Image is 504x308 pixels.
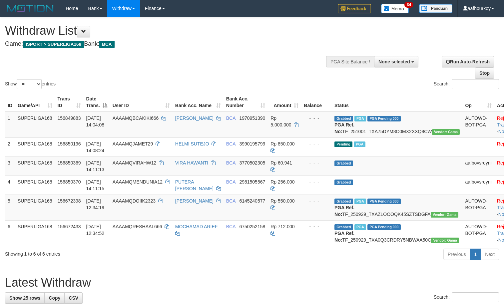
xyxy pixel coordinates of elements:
[175,198,214,204] a: [PERSON_NAME]
[374,56,418,67] button: None selected
[84,93,110,112] th: Date Trans.: activate to sort column descending
[419,4,452,13] img: panduan.png
[58,141,81,146] span: 156850196
[304,115,329,121] div: - - -
[64,292,83,304] a: CSV
[239,115,265,121] span: Copy 1970951390 to clipboard
[462,220,494,246] td: AUTOWD-BOT-PGA
[5,292,45,304] a: Show 25 rows
[113,115,159,121] span: AAAAMQBCAKIKI666
[270,224,294,229] span: Rp 712.000
[481,249,499,260] a: Next
[113,160,156,166] span: AAAAMQVIRAHW12
[443,249,470,260] a: Previous
[434,292,499,302] label: Search:
[5,195,15,220] td: 5
[452,292,499,302] input: Search:
[332,112,462,138] td: TF_251001_TXA75DYM8O0MX2XXQ8CW
[304,160,329,166] div: - - -
[301,93,332,112] th: Balance
[5,41,329,47] h4: Game: Bank:
[470,249,481,260] a: 1
[239,179,265,185] span: Copy 2981505567 to clipboard
[224,93,268,112] th: Bank Acc. Number: activate to sort column ascending
[332,220,462,246] td: TF_250929_TXA0Q3CRDRY5NBWAA50C
[239,160,265,166] span: Copy 3770502305 to clipboard
[5,24,329,37] h1: Withdraw List
[239,224,265,229] span: Copy 6750252158 to clipboard
[334,224,353,230] span: Grabbed
[239,198,265,204] span: Copy 6145240577 to clipboard
[452,79,499,89] input: Search:
[5,176,15,195] td: 4
[15,112,55,138] td: SUPERLIGA168
[86,179,105,191] span: [DATE] 14:11:15
[270,160,292,166] span: Rp 60.941
[334,122,354,134] b: PGA Ref. No:
[431,212,459,218] span: Vendor URL: https://trx31.1velocity.biz
[226,115,236,121] span: BCA
[173,93,224,112] th: Bank Acc. Name: activate to sort column ascending
[5,157,15,176] td: 3
[462,93,494,112] th: Op: activate to sort column ascending
[462,112,494,138] td: AUTOWD-BOT-PGA
[304,223,329,230] div: - - -
[226,179,236,185] span: BCA
[15,195,55,220] td: SUPERLIGA168
[86,141,105,153] span: [DATE] 14:08:24
[55,93,84,112] th: Trans ID: activate to sort column ascending
[226,160,236,166] span: BCA
[367,116,401,121] span: PGA Pending
[9,295,40,301] span: Show 25 rows
[99,41,114,48] span: BCA
[113,198,156,204] span: AAAAMQDOIIK2323
[44,292,65,304] a: Copy
[432,129,460,135] span: Vendor URL: https://trx31.1velocity.biz
[462,195,494,220] td: AUTOWD-BOT-PGA
[268,93,301,112] th: Amount: activate to sort column ascending
[431,238,459,243] span: Vendor URL: https://trx31.1velocity.biz
[175,224,218,229] a: MOCHAMAD ARIEF
[304,179,329,185] div: - - -
[49,295,60,301] span: Copy
[5,276,499,289] h1: Latest Withdraw
[270,141,294,146] span: Rp 850.000
[338,4,371,13] img: Feedback.jpg
[110,93,173,112] th: User ID: activate to sort column ascending
[58,160,81,166] span: 156850369
[334,231,354,243] b: PGA Ref. No:
[367,224,401,230] span: PGA Pending
[5,79,56,89] label: Show entries
[5,137,15,157] td: 2
[69,295,78,301] span: CSV
[15,220,55,246] td: SUPERLIGA168
[332,195,462,220] td: TF_250929_TXAZLOOOQK45SZTSDGFA
[404,2,413,8] span: 34
[304,198,329,204] div: - - -
[270,179,294,185] span: Rp 256.000
[113,141,153,146] span: AAAAMQJAMET29
[58,224,81,229] span: 156672433
[58,198,81,204] span: 156672398
[86,224,105,236] span: [DATE] 12:34:52
[175,141,209,146] a: HELMI SUTEJO
[334,199,353,204] span: Grabbed
[270,198,294,204] span: Rp 550.000
[5,112,15,138] td: 1
[15,93,55,112] th: Game/API: activate to sort column ascending
[175,115,214,121] a: [PERSON_NAME]
[15,137,55,157] td: SUPERLIGA168
[86,198,105,210] span: [DATE] 12:34:19
[354,116,366,121] span: Marked by aafsoycanthlai
[5,3,56,13] img: MOTION_logo.png
[5,93,15,112] th: ID
[86,115,105,127] span: [DATE] 14:04:08
[462,176,494,195] td: aafbovsreyni
[23,41,84,48] span: ISPORT > SUPERLIGA168
[332,93,462,112] th: Status
[334,161,353,166] span: Grabbed
[354,141,365,147] span: Marked by aafsoycanthlai
[442,56,494,67] a: Run Auto-Refresh
[354,224,366,230] span: Marked by aafsoycanthlai
[378,59,410,64] span: None selected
